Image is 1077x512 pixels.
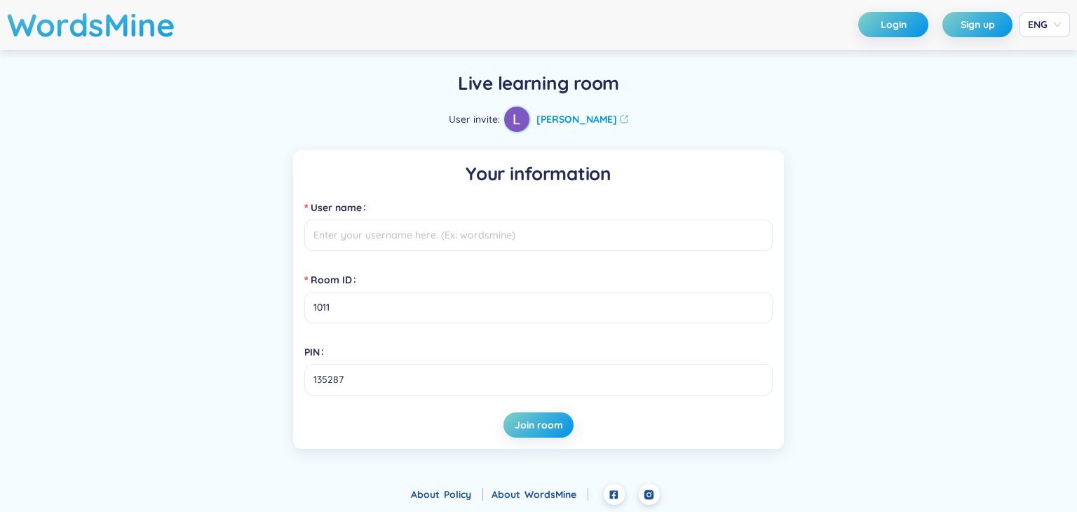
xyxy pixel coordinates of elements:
[524,488,588,501] a: WordsMine
[304,269,362,291] label: Room ID
[536,112,628,127] a: [PERSON_NAME]
[304,341,330,363] label: PIN
[304,161,773,187] h5: Your information
[503,412,574,438] button: Join room
[449,105,628,133] div: User invite :
[942,12,1012,37] button: Sign up
[881,18,907,32] span: Login
[858,12,928,37] button: Login
[492,487,588,502] div: About
[304,220,773,251] input: User name
[515,418,563,432] span: Join room
[411,487,483,502] div: About
[304,364,773,396] input: PIN
[961,18,995,32] span: Sign up
[458,71,619,96] h5: Live learning room
[504,107,529,132] img: avatar
[444,488,483,501] a: Policy
[304,196,372,219] label: User name
[1028,18,1062,32] span: ENG
[536,112,617,127] strong: [PERSON_NAME]
[304,292,773,323] input: Room ID
[503,105,531,133] a: avatar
